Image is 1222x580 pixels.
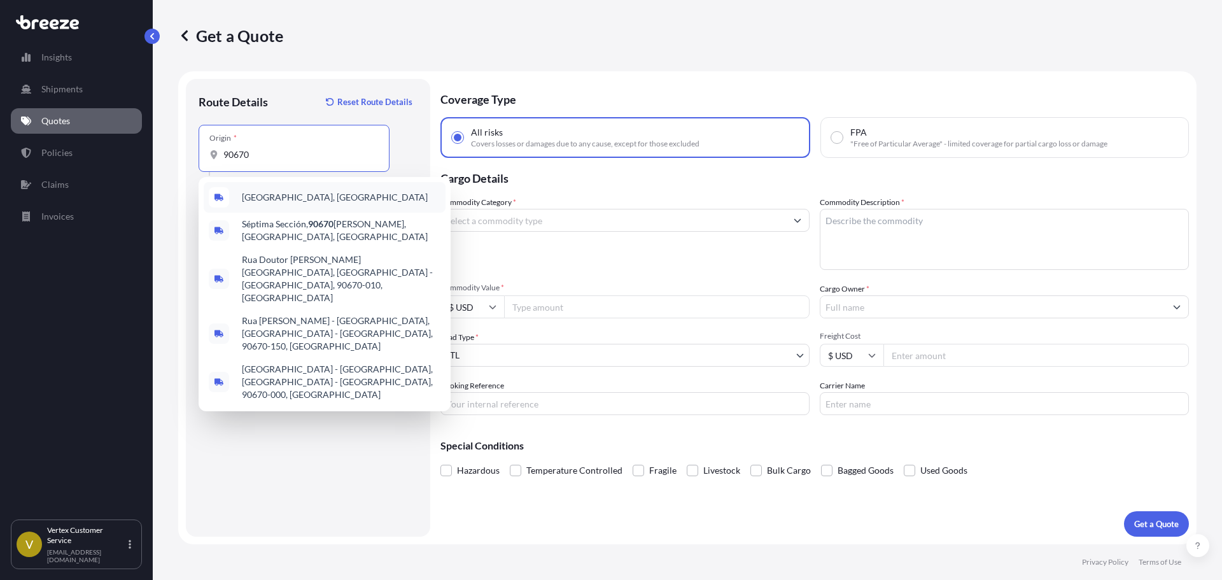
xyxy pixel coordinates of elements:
p: Get a Quote [178,25,283,46]
label: Commodity Description [820,196,904,209]
label: Carrier Name [820,379,865,392]
label: Booking Reference [440,379,504,392]
span: Bulk Cargo [767,461,811,480]
p: Get a Quote [1134,518,1179,530]
p: Terms of Use [1139,557,1181,567]
p: Quotes [41,115,70,127]
p: Shipments [41,83,83,95]
p: [EMAIL_ADDRESS][DOMAIN_NAME] [47,548,126,563]
span: "Free of Particular Average" - limited coverage for partial cargo loss or damage [850,139,1107,149]
p: Vertex Customer Service [47,525,126,546]
p: Cargo Details [440,158,1189,196]
p: Invoices [41,210,74,223]
span: [GEOGRAPHIC_DATA], [GEOGRAPHIC_DATA] [242,191,428,204]
span: Freight Cost [820,331,1189,341]
span: V [25,538,33,551]
p: Policies [41,146,73,159]
input: Enter name [820,392,1189,415]
span: All risks [471,126,503,139]
p: Claims [41,178,69,191]
span: Load Type [440,331,479,344]
span: Livestock [703,461,740,480]
span: Covers losses or damages due to any cause, except for those excluded [471,139,699,149]
span: Rua [PERSON_NAME] - [GEOGRAPHIC_DATA], [GEOGRAPHIC_DATA] - [GEOGRAPHIC_DATA], 90670-150, [GEOGRAP... [242,315,440,353]
input: Select a commodity type [441,209,786,232]
p: Insights [41,51,72,64]
label: Commodity Category [440,196,516,209]
p: Coverage Type [440,79,1189,117]
input: Type amount [504,295,810,318]
span: Bagged Goods [838,461,894,480]
p: Privacy Policy [1082,557,1128,567]
span: Rua Doutor [PERSON_NAME][GEOGRAPHIC_DATA], [GEOGRAPHIC_DATA] - [GEOGRAPHIC_DATA], 90670-010, [GEO... [242,253,440,304]
label: Cargo Owner [820,283,869,295]
span: Hazardous [457,461,500,480]
button: Show suggestions [786,209,809,232]
p: Special Conditions [440,441,1189,451]
span: Commodity Value [440,283,810,293]
span: [GEOGRAPHIC_DATA] - [GEOGRAPHIC_DATA], [GEOGRAPHIC_DATA] - [GEOGRAPHIC_DATA], 90670-000, [GEOGRAP... [242,363,440,401]
div: Show suggestions [199,177,451,411]
input: Origin [223,148,374,161]
span: Fragile [649,461,677,480]
input: Your internal reference [440,392,810,415]
input: Enter amount [883,344,1189,367]
span: FPA [850,126,867,139]
div: Origin [209,133,237,143]
p: Reset Route Details [337,95,412,108]
span: Séptima Sección, [PERSON_NAME], [GEOGRAPHIC_DATA], [GEOGRAPHIC_DATA] [242,218,440,243]
span: Temperature Controlled [526,461,622,480]
span: LTL [446,349,460,362]
input: Full name [820,295,1165,318]
span: Used Goods [920,461,967,480]
p: Route Details [199,94,268,110]
b: 90670 [308,218,334,229]
button: Show suggestions [1165,295,1188,318]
